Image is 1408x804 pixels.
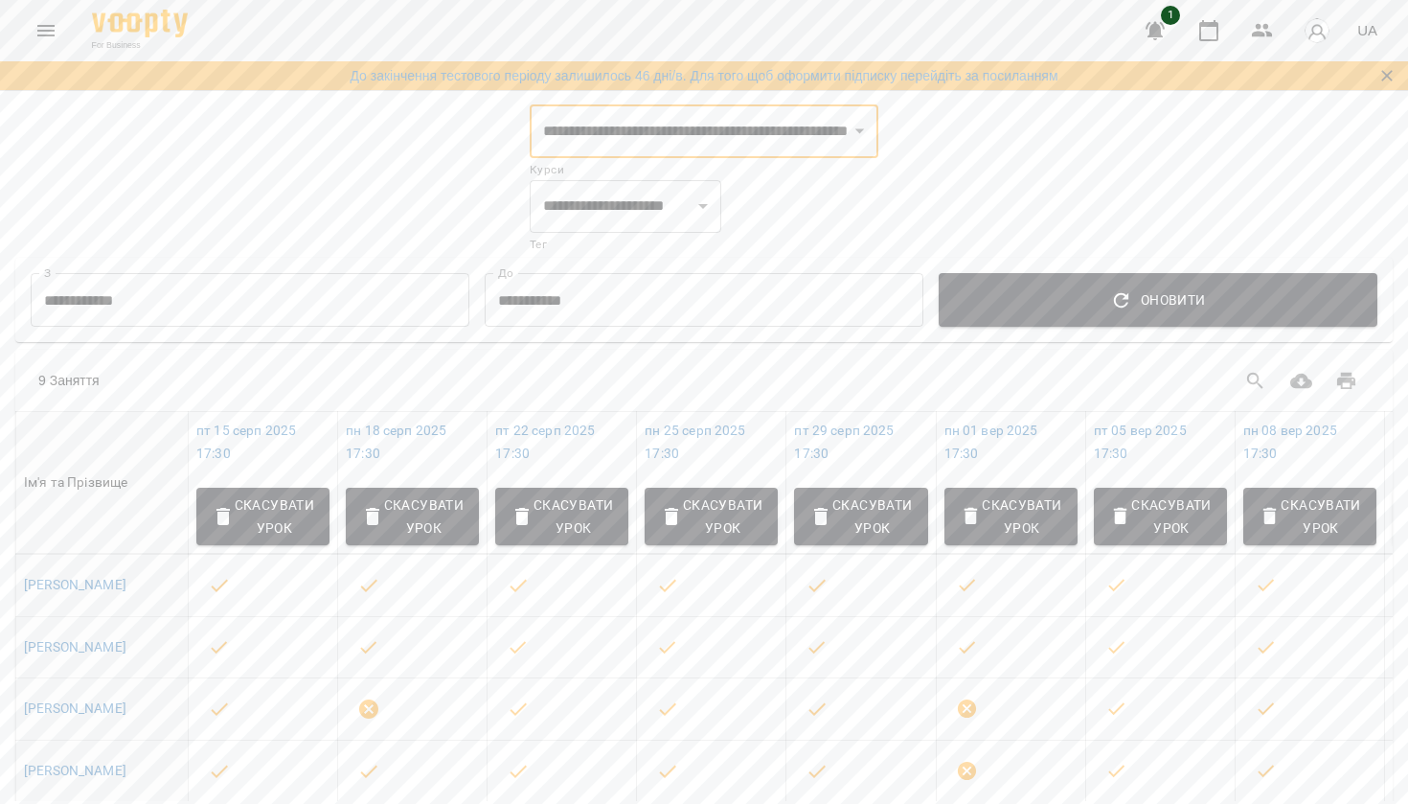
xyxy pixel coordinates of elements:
a: [PERSON_NAME] [24,763,126,778]
span: Скасувати Урок [361,494,464,540]
button: Скасувати Урок [645,488,778,545]
a: [PERSON_NAME] [24,639,126,655]
button: Скасувати Урок [346,488,479,545]
span: Скасувати Урок [1259,494,1361,540]
button: Друк [1324,358,1370,404]
a: пт 29 серп 202517:30 [794,423,894,461]
a: пн 01 вер 202517:30 [944,423,1038,461]
button: Закрити сповіщення [1374,62,1400,89]
button: Menu [23,8,69,54]
span: Скасувати Урок [660,494,762,540]
a: пн 18 серп 202517:30 [346,423,446,461]
span: Скасувати Урок [511,494,613,540]
p: Тег [530,236,721,255]
span: Скасувати Урок [960,494,1062,540]
img: Voopty Logo [92,10,188,37]
div: Table Toolbar [15,350,1393,411]
a: пт 22 серп 202517:30 [495,423,595,461]
button: Скасувати Урок [794,488,927,545]
button: Оновити [939,273,1377,327]
a: пт 15 серп 202517:30 [196,423,296,461]
a: пн 25 серп 202517:30 [645,423,745,461]
button: Search [1233,358,1279,404]
button: Скасувати Урок [1094,488,1227,545]
div: 9 Заняття [38,371,666,390]
button: Скасувати Урок [1243,488,1376,545]
a: пн 08 вер 202517:30 [1243,423,1337,461]
span: Скасувати Урок [212,494,314,540]
img: avatar_s.png [1304,17,1330,44]
a: [PERSON_NAME] [24,577,126,592]
span: Скасувати Урок [1109,494,1212,540]
button: Скасувати Урок [196,488,329,545]
button: UA [1350,12,1385,48]
button: Скасувати Урок [495,488,628,545]
span: Скасувати Урок [809,494,912,540]
span: Оновити [954,288,1362,311]
a: [PERSON_NAME] [24,701,126,716]
button: Завантажити CSV [1279,358,1325,404]
button: Скасувати Урок [944,488,1078,545]
a: пт 05 вер 202517:30 [1094,423,1187,461]
a: До закінчення тестового періоду залишилось 46 дні/в. Для того щоб оформити підписку перейдіть за ... [350,66,1057,85]
span: For Business [92,39,188,52]
p: Курси [530,161,878,180]
div: Ім'я та Прізвище [24,471,180,494]
span: UA [1357,20,1377,40]
span: 1 [1161,6,1180,25]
